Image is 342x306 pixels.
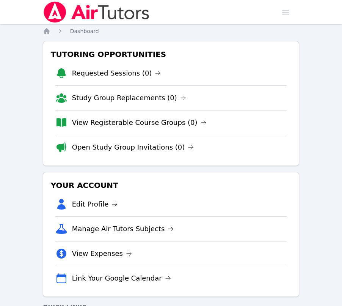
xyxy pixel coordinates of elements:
[43,2,150,23] img: Air Tutors
[72,93,186,103] a: Study Group Replacements (0)
[49,178,293,192] h3: Your Account
[72,248,132,259] a: View Expenses
[72,273,171,284] a: Link Your Google Calendar
[72,224,174,234] a: Manage Air Tutors Subjects
[72,117,207,128] a: View Registerable Course Groups (0)
[72,68,161,79] a: Requested Sessions (0)
[49,47,293,61] h3: Tutoring Opportunities
[70,27,99,35] a: Dashboard
[70,28,99,34] span: Dashboard
[43,27,300,35] nav: Breadcrumb
[72,142,194,153] a: Open Study Group Invitations (0)
[72,199,118,210] a: Edit Profile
